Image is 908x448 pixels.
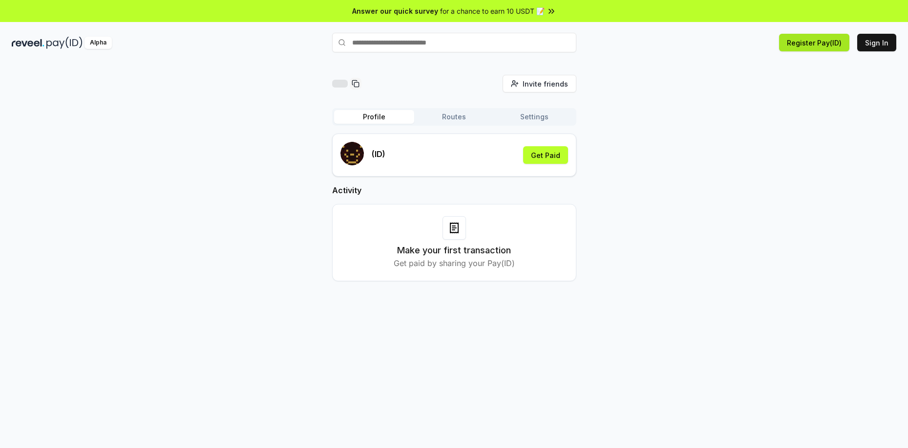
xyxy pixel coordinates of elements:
[332,184,576,196] h2: Activity
[523,146,568,164] button: Get Paid
[372,148,385,160] p: (ID)
[503,75,576,92] button: Invite friends
[84,37,112,49] div: Alpha
[494,110,574,124] button: Settings
[523,79,568,89] span: Invite friends
[12,37,44,49] img: reveel_dark
[779,34,849,51] button: Register Pay(ID)
[46,37,83,49] img: pay_id
[334,110,414,124] button: Profile
[352,6,438,16] span: Answer our quick survey
[857,34,896,51] button: Sign In
[440,6,545,16] span: for a chance to earn 10 USDT 📝
[414,110,494,124] button: Routes
[394,257,515,269] p: Get paid by sharing your Pay(ID)
[397,244,511,257] h3: Make your first transaction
